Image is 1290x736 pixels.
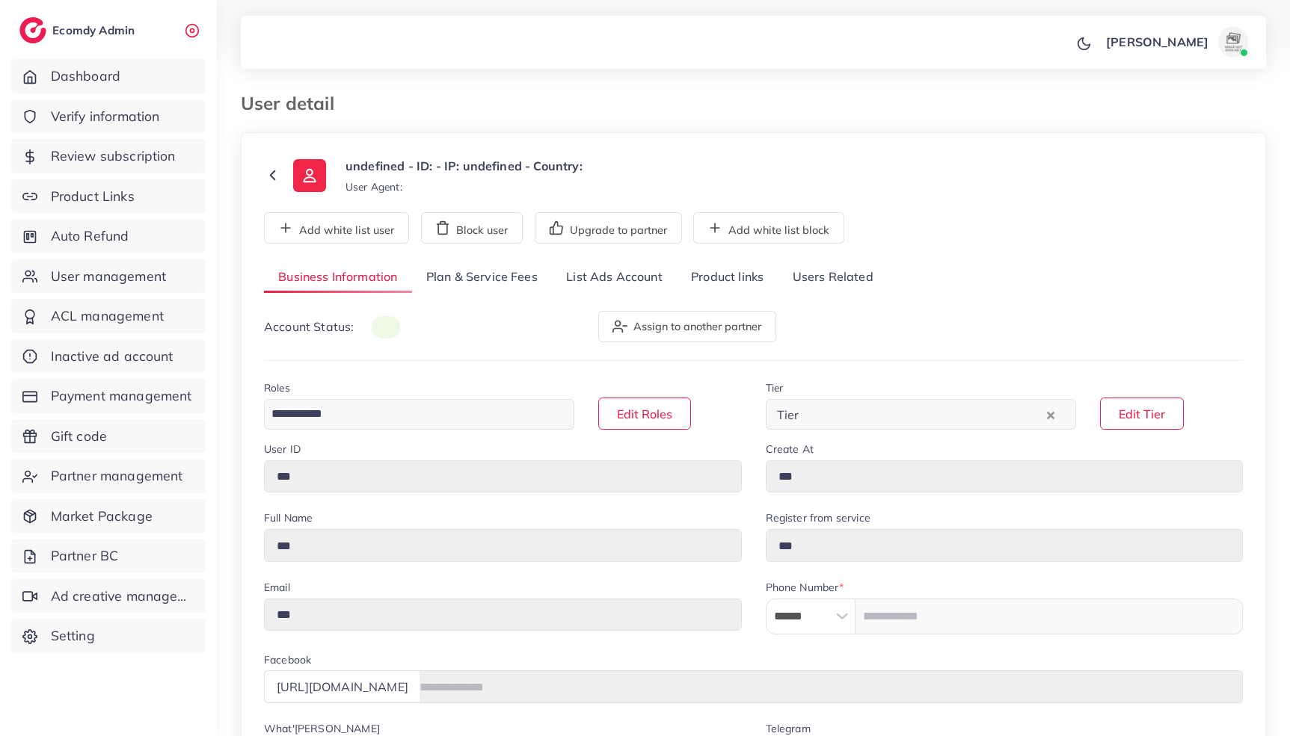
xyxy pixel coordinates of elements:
[264,212,409,244] button: Add white list user
[52,23,138,37] h2: Ecomdy Admin
[1100,398,1184,430] button: Edit Tier
[51,347,173,366] span: Inactive ad account
[51,226,129,246] span: Auto Refund
[51,267,166,286] span: User management
[51,187,135,206] span: Product Links
[677,262,778,294] a: Product links
[1218,27,1248,57] img: avatar
[11,59,206,93] a: Dashboard
[345,179,402,194] small: User Agent:
[264,580,290,595] label: Email
[51,386,192,406] span: Payment management
[598,398,691,430] button: Edit Roles
[778,262,887,294] a: Users Related
[51,67,120,86] span: Dashboard
[766,399,1076,430] div: Search for option
[264,652,311,667] label: Facebook
[11,539,206,573] a: Partner BC
[766,580,844,595] label: Phone Number
[264,399,574,430] div: Search for option
[1047,406,1054,423] button: Clear Selected
[51,507,153,526] span: Market Package
[11,99,206,134] a: Verify information
[766,721,811,736] label: Telegram
[803,403,1042,426] input: Search for option
[264,670,420,702] div: [URL][DOMAIN_NAME]
[51,466,183,486] span: Partner management
[412,262,552,294] a: Plan & Service Fees
[11,179,206,214] a: Product Links
[241,93,346,114] h3: User detail
[766,510,870,525] label: Register from service
[11,339,206,374] a: Inactive ad account
[598,311,776,342] button: Assign to another partner
[51,587,194,606] span: Ad creative management
[11,459,206,493] a: Partner management
[345,157,583,175] p: undefined - ID: - IP: undefined - Country:
[51,626,95,646] span: Setting
[421,212,523,244] button: Block user
[264,510,313,525] label: Full Name
[1098,27,1254,57] a: [PERSON_NAME]avatar
[19,17,138,43] a: logoEcomdy Admin
[266,403,555,426] input: Search for option
[774,403,802,426] span: Tier
[11,619,206,653] a: Setting
[51,107,160,126] span: Verify information
[51,546,119,566] span: Partner BC
[535,212,682,244] button: Upgrade to partner
[264,262,412,294] a: Business Information
[766,380,784,395] label: Tier
[11,299,206,333] a: ACL management
[11,259,206,294] a: User management
[11,419,206,454] a: Gift code
[11,579,206,613] a: Ad creative management
[264,318,400,336] p: Account Status:
[766,442,814,457] label: Create At
[1106,33,1208,51] p: [PERSON_NAME]
[264,721,380,736] label: What'[PERSON_NAME]
[51,306,164,326] span: ACL management
[264,442,301,457] label: User ID
[11,499,206,534] a: Market Package
[11,219,206,253] a: Auto Refund
[51,146,176,166] span: Review subscription
[11,139,206,173] a: Review subscription
[19,17,46,43] img: logo
[293,159,326,192] img: ic-user-info.36bf1079.svg
[264,380,290,395] label: Roles
[11,379,206,413] a: Payment management
[693,212,844,244] button: Add white list block
[552,262,677,294] a: List Ads Account
[51,427,107,446] span: Gift code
